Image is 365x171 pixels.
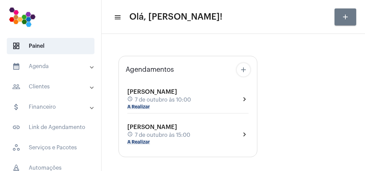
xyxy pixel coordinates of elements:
[127,124,177,130] span: [PERSON_NAME]
[12,42,20,50] span: sidenav icon
[4,58,101,74] mat-expansion-panel-header: sidenav iconAgenda
[12,103,90,111] mat-panel-title: Financeiro
[126,66,174,73] span: Agendamentos
[12,103,20,111] mat-icon: sidenav icon
[240,130,249,138] mat-icon: chevron_right
[7,119,94,135] span: Link de Agendamento
[127,140,150,145] mat-chip: A Realizar
[12,123,20,131] mat-icon: sidenav icon
[341,13,349,21] mat-icon: add
[7,38,94,54] span: Painel
[114,13,121,21] mat-icon: sidenav icon
[135,97,191,103] span: 7 de outubro às 10:00
[129,12,222,22] span: Olá, [PERSON_NAME]!
[127,96,133,104] mat-icon: schedule
[5,3,39,30] img: 7bf4c2a9-cb5a-6366-d80e-59e5d4b2024a.png
[240,95,249,103] mat-icon: chevron_right
[4,79,101,95] mat-expansion-panel-header: sidenav iconClientes
[7,140,94,156] span: Serviços e Pacotes
[135,132,190,138] span: 7 de outubro às 15:00
[12,83,90,91] mat-panel-title: Clientes
[4,99,101,115] mat-expansion-panel-header: sidenav iconFinanceiro
[239,66,248,74] mat-icon: add
[127,131,133,139] mat-icon: schedule
[12,62,20,70] mat-icon: sidenav icon
[127,105,150,109] mat-chip: A Realizar
[12,62,90,70] mat-panel-title: Agenda
[127,89,177,95] span: [PERSON_NAME]
[12,83,20,91] mat-icon: sidenav icon
[12,144,20,152] span: sidenav icon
